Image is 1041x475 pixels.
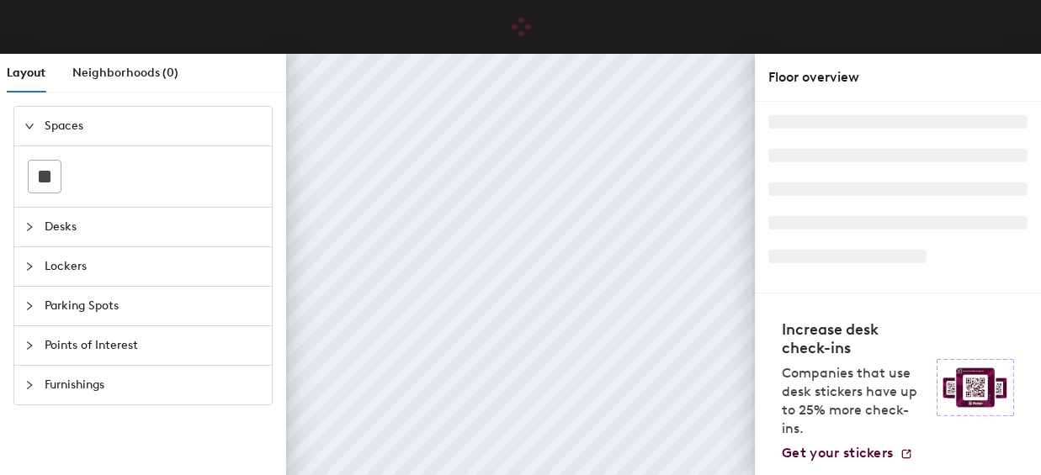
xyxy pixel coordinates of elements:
[24,301,35,311] span: collapsed
[45,287,262,325] span: Parking Spots
[45,366,262,404] span: Furnishings
[782,320,927,357] h4: Increase desk check-ins
[24,380,35,390] span: collapsed
[45,208,262,246] span: Desks
[72,66,178,80] span: Neighborhoods (0)
[7,66,45,80] span: Layout
[45,107,262,145] span: Spaces
[768,67,1028,87] div: Floor overview
[45,247,262,286] span: Lockers
[782,445,893,461] span: Get your stickers
[782,364,927,438] p: Companies that use desk stickers have up to 25% more check-ins.
[24,121,35,131] span: expanded
[24,222,35,232] span: collapsed
[45,326,262,365] span: Points of Interest
[937,359,1014,416] img: Sticker logo
[24,340,35,351] span: collapsed
[24,261,35,272] span: collapsed
[782,445,913,462] a: Get your stickers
